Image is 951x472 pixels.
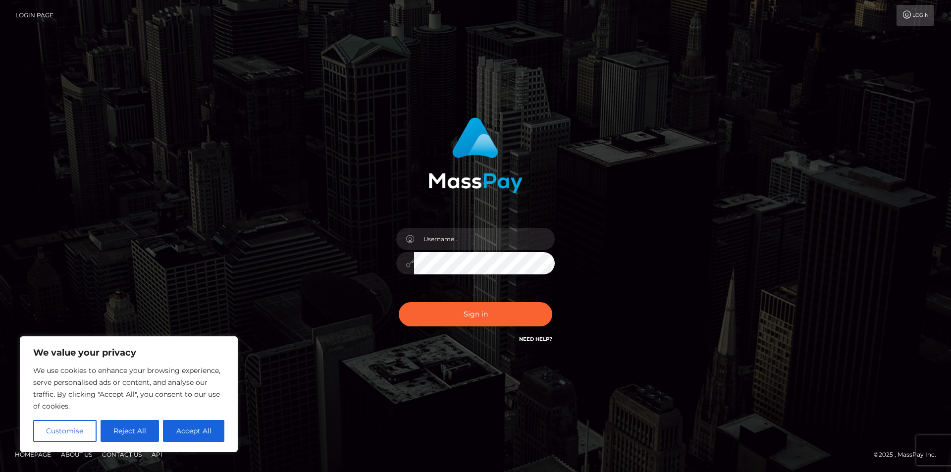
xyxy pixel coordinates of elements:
[148,447,166,462] a: API
[33,365,224,412] p: We use cookies to enhance your browsing experience, serve personalised ads or content, and analys...
[15,5,53,26] a: Login Page
[874,449,944,460] div: © 2025 , MassPay Inc.
[11,447,55,462] a: Homepage
[20,336,238,452] div: We value your privacy
[101,420,159,442] button: Reject All
[414,228,555,250] input: Username...
[428,117,523,193] img: MassPay Login
[897,5,934,26] a: Login
[57,447,96,462] a: About Us
[98,447,146,462] a: Contact Us
[519,336,552,342] a: Need Help?
[33,347,224,359] p: We value your privacy
[163,420,224,442] button: Accept All
[399,302,552,326] button: Sign in
[33,420,97,442] button: Customise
